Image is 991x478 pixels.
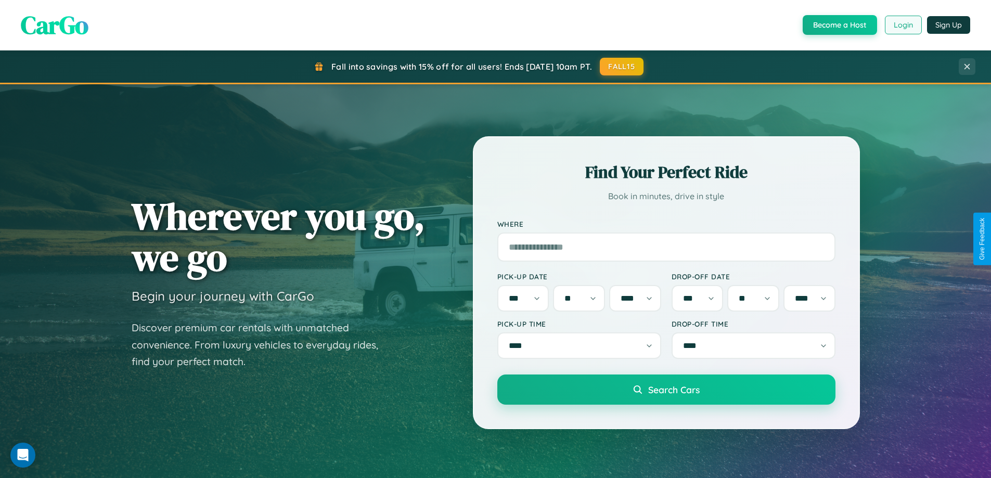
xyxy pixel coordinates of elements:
button: Sign Up [927,16,970,34]
h1: Wherever you go, we go [132,196,425,278]
label: Pick-up Date [497,272,661,281]
span: Search Cars [648,384,700,395]
button: Search Cars [497,374,835,405]
label: Where [497,219,835,228]
h3: Begin your journey with CarGo [132,288,314,304]
span: CarGo [21,8,88,42]
div: Open Intercom Messenger [10,443,35,468]
span: Fall into savings with 15% off for all users! Ends [DATE] 10am PT. [331,61,592,72]
label: Drop-off Time [672,319,835,328]
p: Discover premium car rentals with unmatched convenience. From luxury vehicles to everyday rides, ... [132,319,392,370]
p: Book in minutes, drive in style [497,189,835,204]
button: Become a Host [803,15,877,35]
label: Pick-up Time [497,319,661,328]
div: Give Feedback [979,218,986,260]
label: Drop-off Date [672,272,835,281]
button: Login [885,16,922,34]
h2: Find Your Perfect Ride [497,161,835,184]
button: FALL15 [600,58,643,75]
